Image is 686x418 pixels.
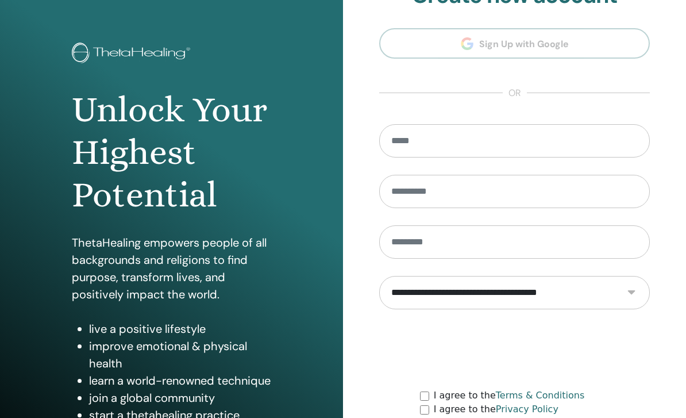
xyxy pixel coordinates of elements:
h1: Unlock Your Highest Potential [72,89,272,217]
li: join a global community [89,389,272,407]
label: I agree to the [434,402,558,416]
li: learn a world-renowned technique [89,372,272,389]
a: Terms & Conditions [496,390,584,401]
span: or [503,86,527,100]
li: improve emotional & physical health [89,338,272,372]
a: Privacy Policy [496,404,558,415]
p: ThetaHealing empowers people of all backgrounds and religions to find purpose, transform lives, a... [72,234,272,303]
label: I agree to the [434,389,585,402]
iframe: reCAPTCHA [427,327,602,371]
li: live a positive lifestyle [89,320,272,338]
